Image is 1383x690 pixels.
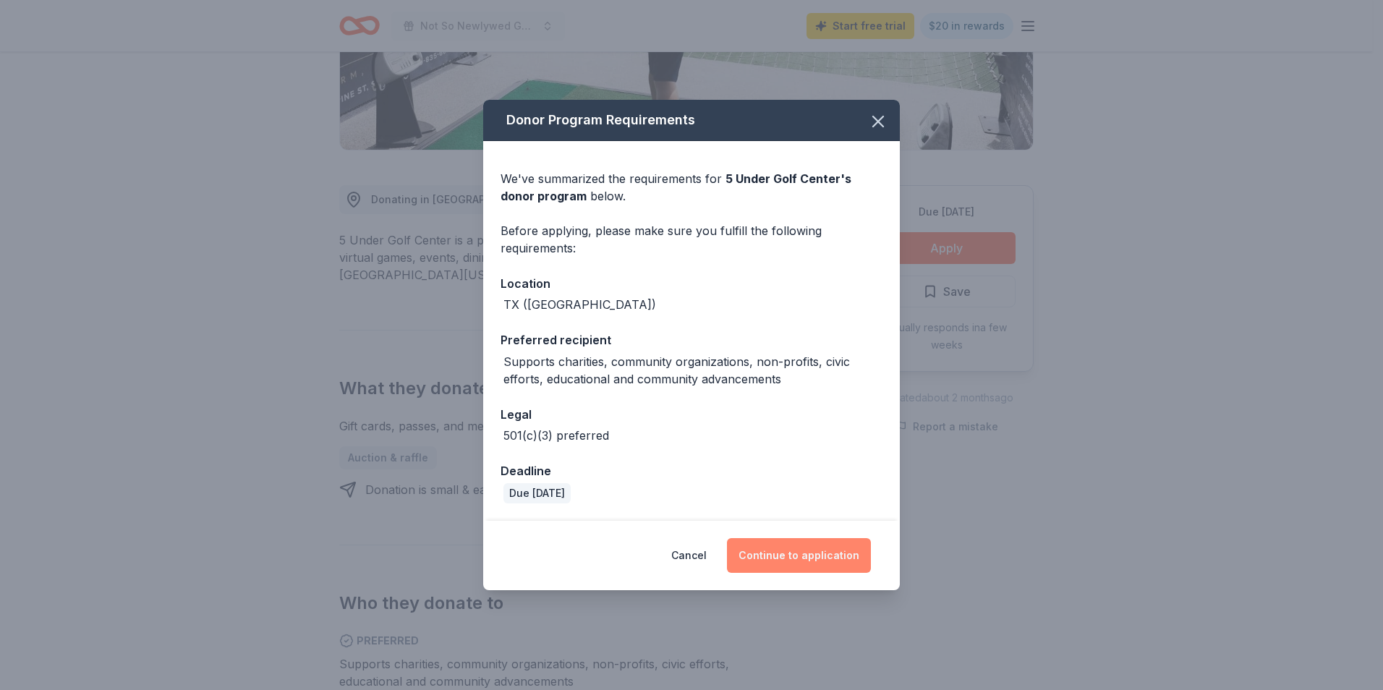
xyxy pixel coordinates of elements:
div: Legal [501,405,882,424]
button: Cancel [671,538,707,573]
div: Deadline [501,461,882,480]
div: Donor Program Requirements [483,100,900,141]
div: TX ([GEOGRAPHIC_DATA]) [503,296,656,313]
div: Due [DATE] [503,483,571,503]
div: Supports charities, community organizations, non-profits, civic efforts, educational and communit... [503,353,882,388]
button: Continue to application [727,538,871,573]
div: We've summarized the requirements for below. [501,170,882,205]
div: Location [501,274,882,293]
div: Before applying, please make sure you fulfill the following requirements: [501,222,882,257]
div: Preferred recipient [501,331,882,349]
div: 501(c)(3) preferred [503,427,609,444]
